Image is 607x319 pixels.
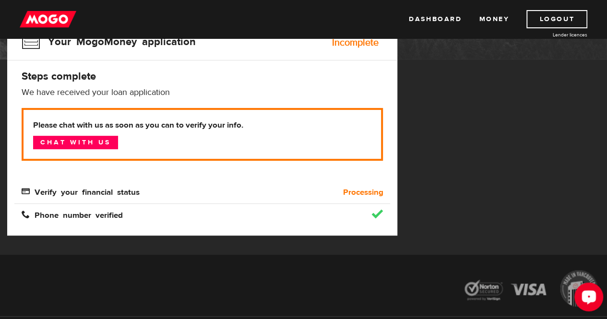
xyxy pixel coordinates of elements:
a: Money [479,10,509,28]
b: Processing [343,187,383,198]
div: Incomplete [332,38,378,47]
iframe: LiveChat chat widget [567,279,607,319]
a: Logout [526,10,587,28]
p: We have received your loan application [22,87,383,98]
img: legal-icons-92a2ffecb4d32d839781d1b4e4802d7b.png [455,263,607,317]
img: mogo_logo-11ee424be714fa7cbb0f0f49df9e16ec.png [20,10,76,28]
a: Dashboard [409,10,462,28]
span: Phone number verified [22,210,123,218]
span: Verify your financial status [22,187,140,195]
a: Lender licences [515,31,587,38]
h4: Steps complete [22,70,383,83]
a: Chat with us [33,136,118,149]
h3: Your MogoMoney application [22,29,196,54]
b: Please chat with us as soon as you can to verify your info. [33,119,371,131]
